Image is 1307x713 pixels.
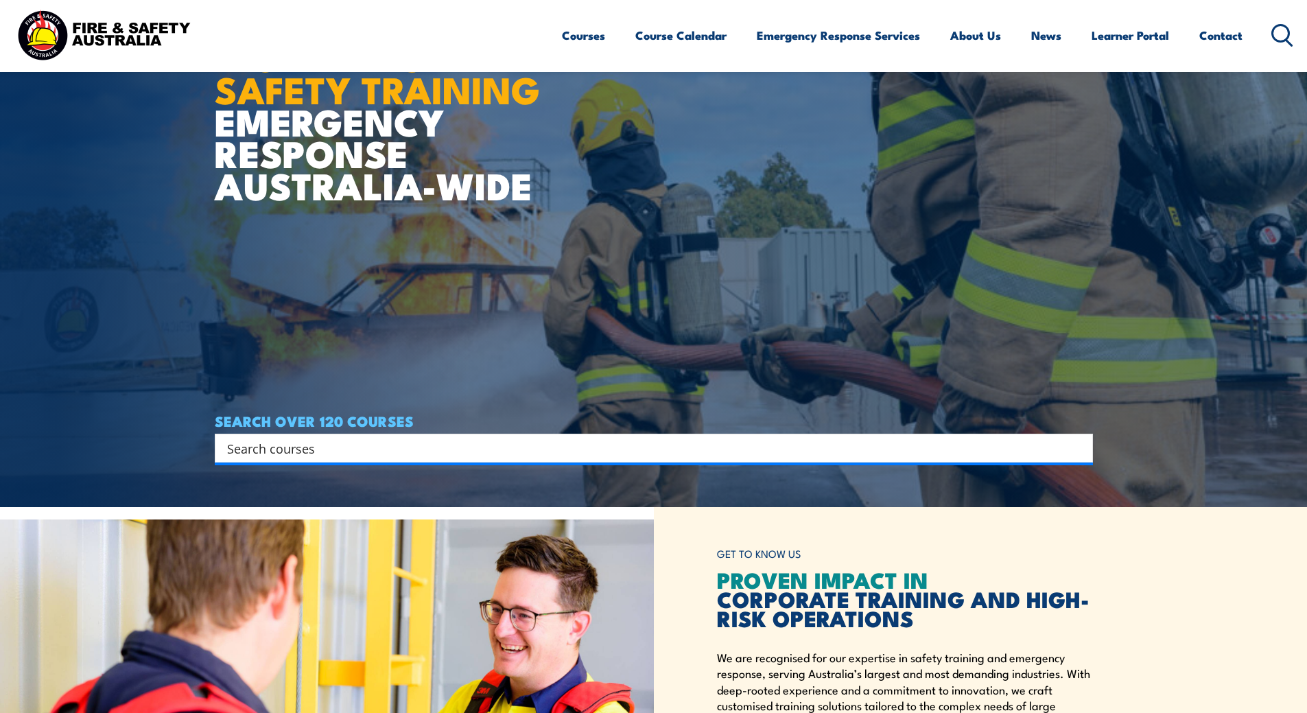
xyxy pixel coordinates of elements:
[635,17,727,54] a: Course Calendar
[215,6,550,201] h1: EMERGENCY RESPONSE AUSTRALIA-WIDE
[717,562,928,596] span: PROVEN IMPACT IN
[215,27,540,117] strong: WORKPLACE SAFETY TRAINING
[757,17,920,54] a: Emergency Response Services
[227,438,1063,458] input: Search input
[950,17,1001,54] a: About Us
[1199,17,1243,54] a: Contact
[1031,17,1061,54] a: News
[562,17,605,54] a: Courses
[717,541,1093,567] h6: GET TO KNOW US
[230,439,1065,458] form: Search form
[215,413,1093,428] h4: SEARCH OVER 120 COURSES
[1092,17,1169,54] a: Learner Portal
[1069,439,1088,458] button: Search magnifier button
[717,570,1093,627] h2: CORPORATE TRAINING AND HIGH-RISK OPERATIONS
